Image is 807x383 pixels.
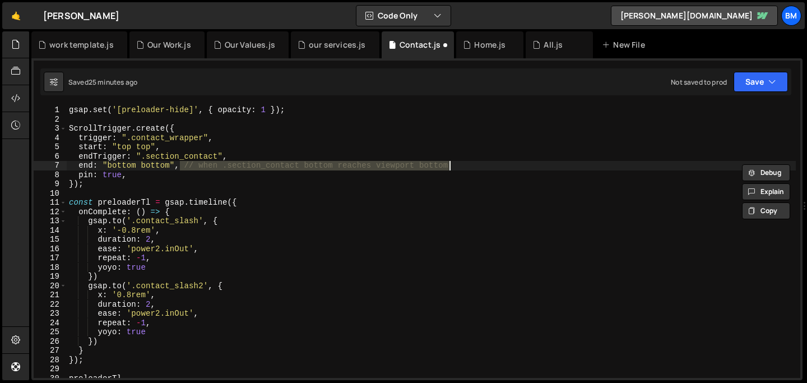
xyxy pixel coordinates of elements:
div: 21 [34,290,67,300]
div: 16 [34,244,67,254]
div: 26 [34,337,67,347]
div: 24 [34,319,67,328]
button: Debug [742,164,790,181]
div: 7 [34,161,67,170]
a: [PERSON_NAME][DOMAIN_NAME] [611,6,778,26]
div: 25 minutes ago [89,77,137,87]
a: bm [781,6,801,26]
div: Not saved to prod [671,77,727,87]
div: 9 [34,179,67,189]
div: 28 [34,356,67,365]
button: Copy [742,202,790,219]
div: [PERSON_NAME] [43,9,119,22]
div: 29 [34,364,67,374]
div: Contact.js [400,39,441,50]
div: 25 [34,327,67,337]
div: Our Values.js [225,39,275,50]
div: 2 [34,115,67,124]
div: 6 [34,152,67,161]
div: 8 [34,170,67,180]
div: 17 [34,253,67,263]
div: Our Work.js [147,39,191,50]
div: 3 [34,124,67,133]
div: 1 [34,105,67,115]
div: our services.js [309,39,365,50]
div: New File [602,39,649,50]
div: work template.js [49,39,114,50]
div: 11 [34,198,67,207]
div: 15 [34,235,67,244]
div: 13 [34,216,67,226]
div: 10 [34,189,67,199]
div: 20 [34,282,67,291]
div: 27 [34,346,67,356]
div: All.js [544,39,563,50]
div: 18 [34,263,67,273]
div: Home.js [474,39,505,50]
div: 14 [34,226,67,236]
div: 23 [34,309,67,319]
button: Save [734,72,788,92]
div: 19 [34,272,67,282]
div: 12 [34,207,67,217]
div: 22 [34,300,67,310]
div: 5 [34,142,67,152]
button: Explain [742,183,790,200]
div: Saved [68,77,137,87]
div: 4 [34,133,67,143]
a: 🤙 [2,2,30,29]
button: Code Only [356,6,451,26]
